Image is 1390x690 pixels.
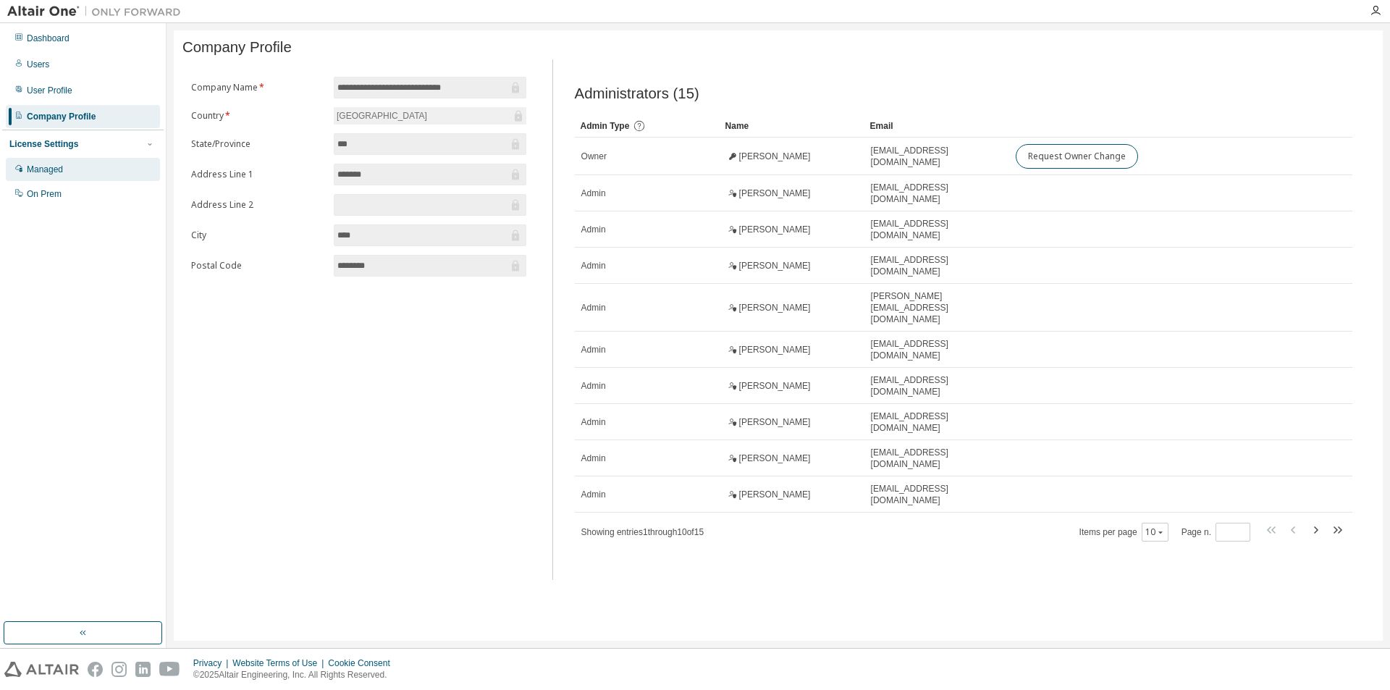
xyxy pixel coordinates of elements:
[739,489,811,500] span: [PERSON_NAME]
[27,59,49,70] div: Users
[739,416,811,428] span: [PERSON_NAME]
[88,662,103,677] img: facebook.svg
[334,107,526,125] div: [GEOGRAPHIC_DATA]
[191,169,325,180] label: Address Line 1
[27,164,63,175] div: Managed
[191,230,325,241] label: City
[1016,144,1138,169] button: Request Owner Change
[871,218,1003,241] span: [EMAIL_ADDRESS][DOMAIN_NAME]
[581,188,606,199] span: Admin
[871,338,1003,361] span: [EMAIL_ADDRESS][DOMAIN_NAME]
[27,111,96,122] div: Company Profile
[334,108,429,124] div: [GEOGRAPHIC_DATA]
[581,224,606,235] span: Admin
[581,121,630,131] span: Admin Type
[1181,523,1250,542] span: Page n.
[111,662,127,677] img: instagram.svg
[182,39,292,56] span: Company Profile
[725,114,859,138] div: Name
[739,260,811,272] span: [PERSON_NAME]
[4,662,79,677] img: altair_logo.svg
[739,188,811,199] span: [PERSON_NAME]
[871,374,1003,397] span: [EMAIL_ADDRESS][DOMAIN_NAME]
[581,380,606,392] span: Admin
[739,453,811,464] span: [PERSON_NAME]
[739,344,811,355] span: [PERSON_NAME]
[193,669,399,681] p: © 2025 Altair Engineering, Inc. All Rights Reserved.
[871,182,1003,205] span: [EMAIL_ADDRESS][DOMAIN_NAME]
[871,290,1003,325] span: [PERSON_NAME][EMAIL_ADDRESS][DOMAIN_NAME]
[575,85,699,102] span: Administrators (15)
[581,527,704,537] span: Showing entries 1 through 10 of 15
[581,344,606,355] span: Admin
[191,199,325,211] label: Address Line 2
[739,380,811,392] span: [PERSON_NAME]
[191,260,325,272] label: Postal Code
[27,85,72,96] div: User Profile
[739,151,811,162] span: [PERSON_NAME]
[232,657,328,669] div: Website Terms of Use
[739,302,811,314] span: [PERSON_NAME]
[193,657,232,669] div: Privacy
[870,114,1003,138] div: Email
[191,82,325,93] label: Company Name
[871,411,1003,434] span: [EMAIL_ADDRESS][DOMAIN_NAME]
[27,33,69,44] div: Dashboard
[328,657,398,669] div: Cookie Consent
[871,254,1003,277] span: [EMAIL_ADDRESS][DOMAIN_NAME]
[1079,523,1168,542] span: Items per page
[739,224,811,235] span: [PERSON_NAME]
[1145,526,1165,538] button: 10
[871,145,1003,168] span: [EMAIL_ADDRESS][DOMAIN_NAME]
[871,447,1003,470] span: [EMAIL_ADDRESS][DOMAIN_NAME]
[191,138,325,150] label: State/Province
[581,416,606,428] span: Admin
[871,483,1003,506] span: [EMAIL_ADDRESS][DOMAIN_NAME]
[9,138,78,150] div: License Settings
[159,662,180,677] img: youtube.svg
[581,489,606,500] span: Admin
[7,4,188,19] img: Altair One
[135,662,151,677] img: linkedin.svg
[27,188,62,200] div: On Prem
[191,110,325,122] label: Country
[581,151,607,162] span: Owner
[581,453,606,464] span: Admin
[581,302,606,314] span: Admin
[581,260,606,272] span: Admin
